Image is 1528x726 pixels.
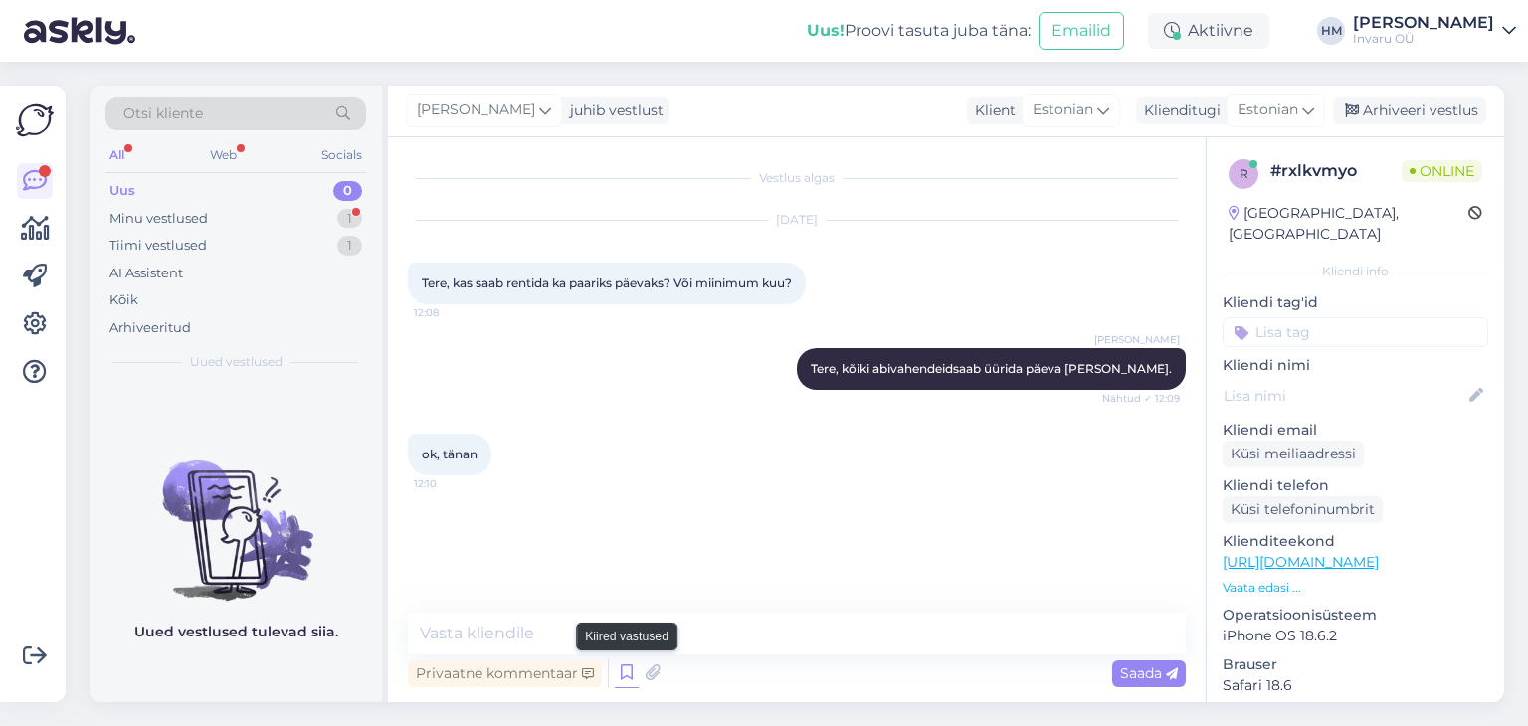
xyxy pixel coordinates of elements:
p: Kliendi telefon [1223,475,1488,496]
div: Arhiveeri vestlus [1333,97,1486,124]
div: Web [206,142,241,168]
span: 12:08 [414,305,488,320]
div: Arhiveeritud [109,318,191,338]
div: juhib vestlust [562,100,664,121]
p: Kliendi email [1223,420,1488,441]
a: [URL][DOMAIN_NAME] [1223,553,1379,571]
input: Lisa nimi [1224,385,1465,407]
div: [DATE] [408,211,1186,229]
div: Uus [109,181,135,201]
div: Kliendi info [1223,263,1488,280]
p: Brauser [1223,654,1488,675]
span: Estonian [1238,99,1298,121]
div: Klienditugi [1136,100,1221,121]
div: Küsi meiliaadressi [1223,441,1364,467]
div: Minu vestlused [109,209,208,229]
b: Uus! [807,21,845,40]
div: HM [1317,17,1345,45]
span: [PERSON_NAME] [1094,332,1180,347]
div: [PERSON_NAME] [1353,15,1494,31]
div: 0 [333,181,362,201]
div: Privaatne kommentaar [408,660,602,687]
p: Operatsioonisüsteem [1223,605,1488,626]
div: Socials [317,142,366,168]
div: All [105,142,128,168]
div: Vestlus algas [408,169,1186,187]
img: No chats [90,425,382,604]
a: [PERSON_NAME]Invaru OÜ [1353,15,1516,47]
div: Proovi tasuta juba täna: [807,19,1031,43]
div: AI Assistent [109,264,183,283]
p: Vaata edasi ... [1223,579,1488,597]
div: Aktiivne [1148,13,1269,49]
span: Tere, kas saab rentida ka paariks päevaks? Või miinimum kuu? [422,275,792,290]
img: Askly Logo [16,101,54,139]
span: Online [1402,160,1482,182]
span: r [1240,166,1248,181]
p: Kliendi tag'id [1223,292,1488,313]
p: Klienditeekond [1223,531,1488,552]
div: 1 [337,209,362,229]
span: Otsi kliente [123,103,203,124]
span: Saada [1120,664,1178,682]
p: Kliendi nimi [1223,355,1488,376]
span: Tere, kõiki abivahendeidsaab üürida päeva [PERSON_NAME]. [811,361,1172,376]
small: Kiired vastused [585,628,668,645]
div: 1 [337,236,362,256]
div: Kõik [109,290,138,310]
p: Safari 18.6 [1223,675,1488,696]
span: Uued vestlused [190,353,283,371]
span: ok, tänan [422,447,477,461]
span: 12:10 [414,476,488,491]
input: Lisa tag [1223,317,1488,347]
div: Klient [967,100,1016,121]
span: [PERSON_NAME] [417,99,535,121]
span: Nähtud ✓ 12:09 [1102,391,1180,406]
div: Tiimi vestlused [109,236,207,256]
p: Uued vestlused tulevad siia. [134,622,338,642]
div: Invaru OÜ [1353,31,1494,47]
span: Estonian [1033,99,1093,121]
p: iPhone OS 18.6.2 [1223,626,1488,646]
button: Emailid [1039,12,1124,50]
div: Küsi telefoninumbrit [1223,496,1383,523]
div: [GEOGRAPHIC_DATA], [GEOGRAPHIC_DATA] [1229,203,1468,245]
div: # rxlkvmyo [1270,159,1402,183]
